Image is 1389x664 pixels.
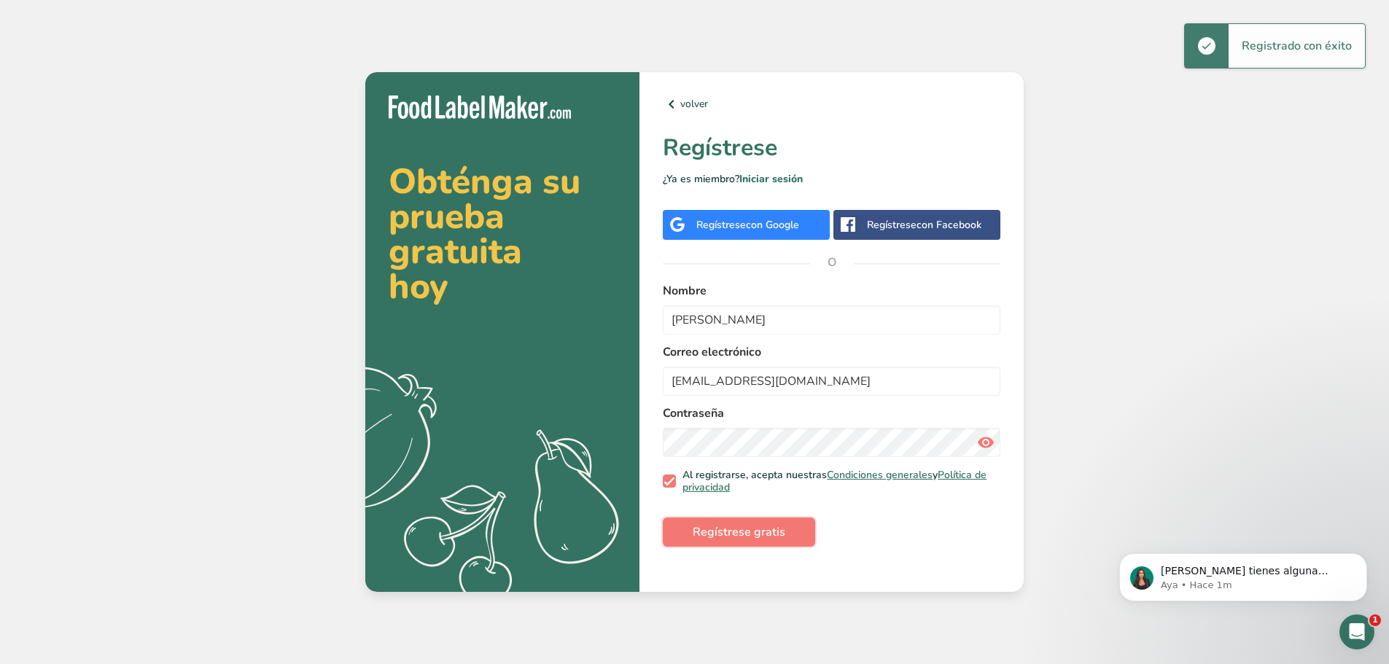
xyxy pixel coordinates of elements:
[663,405,1000,422] label: Contraseña
[663,343,1000,361] label: Correo electrónico
[746,218,799,232] span: con Google
[1339,614,1374,649] iframe: Intercom live chat
[663,130,1000,165] h1: Regístrese
[739,172,803,186] a: Iniciar sesión
[827,468,933,482] a: Condiciones generales
[663,282,1000,300] label: Nombre
[1097,523,1389,625] iframe: Intercom notifications mensaje
[917,218,981,232] span: con Facebook
[663,171,1000,187] p: ¿Ya es miembro?
[663,367,1000,396] input: email@example.com
[1369,614,1381,626] span: 1
[389,164,616,304] h2: Obténga su prueba gratuita hoy
[663,95,1000,113] a: volver
[663,517,815,547] button: Regístrese gratis
[693,523,785,541] span: Regístrese gratis
[682,468,987,495] a: Política de privacidad
[867,217,981,233] div: Regístrese
[1229,24,1365,68] div: Registrado con éxito
[389,95,571,120] img: Food Label Maker
[676,469,995,494] span: Al registrarse, acepta nuestras y
[663,305,1000,335] input: John Doe
[810,241,854,284] span: O
[696,217,799,233] div: Regístrese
